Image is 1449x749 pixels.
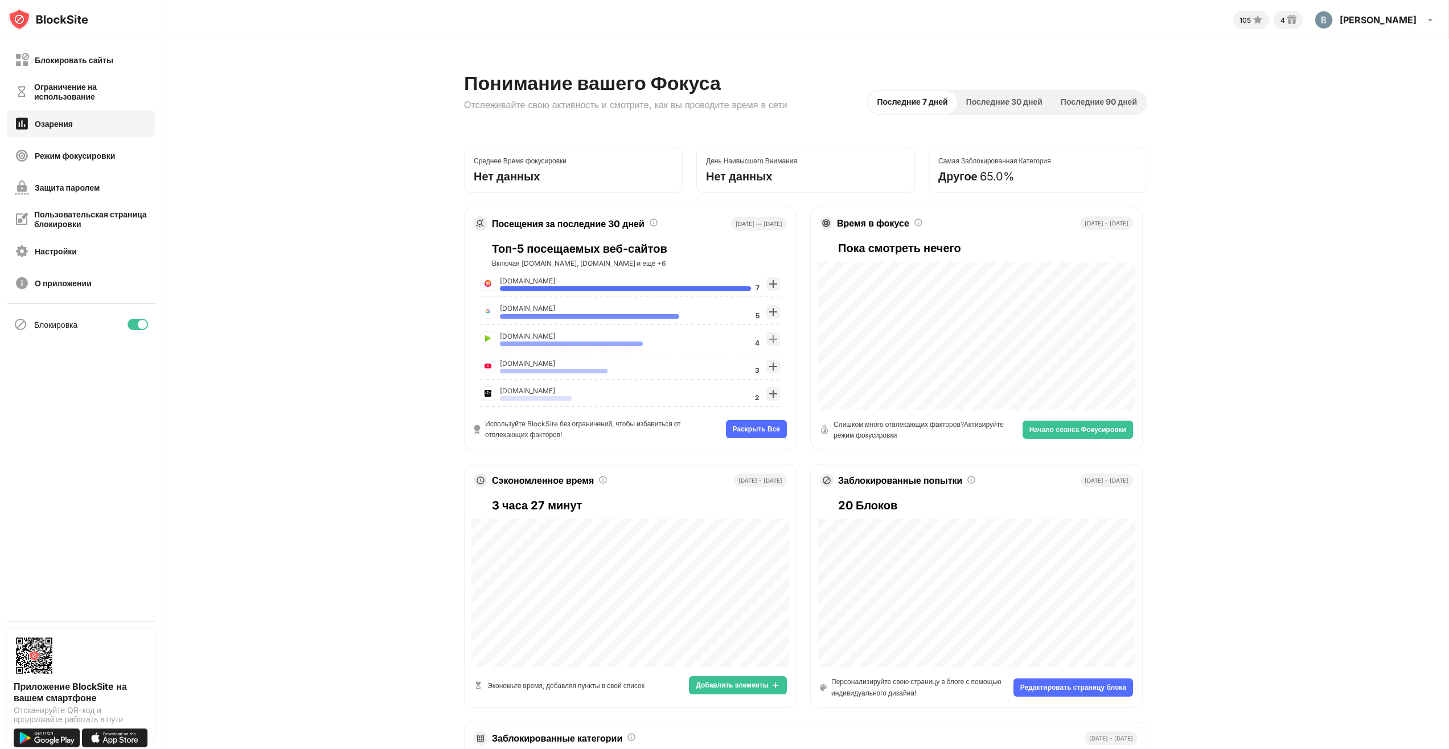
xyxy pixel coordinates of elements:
[34,82,97,101] ya-tr-span: Ограничение на использование
[492,499,582,512] ya-tr-span: 3 часа 27 минут
[14,729,80,747] img: get-it-on-google-play.svg
[967,475,976,484] img: tooltip.svg
[1239,16,1251,24] div: 105
[35,55,113,65] ya-tr-span: Блокировать сайты
[474,157,567,165] ya-tr-span: Среднее Время фокусировки
[755,365,760,373] div: 3
[500,331,555,341] ya-tr-span: [DOMAIN_NAME]
[15,212,28,226] img: customize-block-page-off.svg
[492,218,645,229] ya-tr-span: Посещения за последние 30 дней
[492,475,594,486] ya-tr-span: Сэкономленное время
[838,499,897,512] ya-tr-span: 20 Блоков
[627,732,636,742] img: tooltip.svg
[485,308,491,315] img: favicons
[1023,421,1133,439] button: Начало сеанса Фокусировки
[485,363,491,369] img: favicons
[755,338,760,346] div: 4
[838,241,961,255] ya-tr-span: Пока смотреть нечего
[706,157,797,165] ya-tr-span: День Наивысшего Внимания
[476,734,485,743] img: doughnut-graph-icon.svg
[474,170,540,183] ya-tr-span: Нет данных
[1029,426,1126,434] ya-tr-span: Начало сеанса Фокусировки
[35,246,77,256] ya-tr-span: Настройки
[755,392,760,401] div: 2
[1061,97,1137,106] ya-tr-span: Последние 90 дней
[756,282,760,291] div: 7
[15,244,29,258] img: settings-off.svg
[822,219,830,227] img: target.svg
[35,151,115,160] ya-tr-span: Режим фокусировки
[738,476,782,485] ya-tr-span: [DATE] - [DATE]
[1020,684,1126,692] ya-tr-span: Редактировать страницу блока
[877,97,947,106] ya-tr-span: Последние 7 дней
[689,676,787,694] button: Добавлять элементы
[831,677,1001,697] ya-tr-span: Персонализируйте свою страницу в блоге с помощью индивидуального дизайна!
[733,425,780,433] ya-tr-span: Раскрыть Все
[649,218,658,227] img: tooltip.svg
[464,99,787,110] ya-tr-span: Отслеживайте свою активность и смотрите, как вы проводите время в сети
[15,149,29,163] img: focus-off.svg
[1089,734,1133,743] ya-tr-span: [DATE] - [DATE]
[837,217,909,229] ya-tr-span: Время в фокусе
[34,209,147,229] ya-tr-span: Пользовательская страница блокировки
[820,425,829,434] img: open-timer.svg
[14,318,27,331] img: blocking-icon.svg
[15,53,29,67] img: block-off.svg
[706,170,772,183] ya-tr-span: Нет данных
[82,729,148,747] img: download-on-the-app-store.svg
[485,419,681,439] ya-tr-span: Используйте BlockSite без ограничений, чтобы избавиться от отвлекающих факторов!
[34,320,77,330] ya-tr-span: Блокировка
[487,681,645,690] ya-tr-span: Экономьте время, добавляя пункты в свой список
[834,420,964,429] ya-tr-span: Слишком много отвлекающих факторов?
[1315,11,1333,29] img: ACg8ocIxaALjoZ4cXCZt-ZgUpojvUfv8_QG5Fnd1Qeb-xaFtCcsjzw=s96-c
[1251,13,1265,27] img: points-small.svg
[8,8,88,31] img: logo-blocksite.svg
[736,219,782,228] ya-tr-span: [DATE] — [DATE]
[726,420,787,438] button: Раскрыть Все
[474,681,483,690] img: hourglass.svg
[485,280,491,287] img: favicons
[14,635,55,676] img: options-page-qr-code.png
[500,303,555,314] ya-tr-span: [DOMAIN_NAME]
[500,385,555,396] ya-tr-span: [DOMAIN_NAME]
[838,475,962,486] ya-tr-span: Заблокированные попытки
[500,358,555,369] ya-tr-span: [DOMAIN_NAME]
[474,425,481,434] img: medal.svg
[1285,13,1299,27] img: reward-small.svg
[14,706,148,724] ya-tr-span: Отсканируйте QR-код и продолжайте работать в пути
[476,476,485,485] img: clock.svg
[966,97,1042,106] ya-tr-span: Последние 30 дней
[1340,14,1417,26] ya-tr-span: [PERSON_NAME]
[14,681,148,703] ya-tr-span: Приложение BlockSite на вашем смартфоне
[938,170,978,183] ya-tr-span: Другое
[492,242,667,256] ya-tr-span: Топ-5 посещаемых веб-сайтов
[485,390,491,397] img: favicons
[35,119,73,129] ya-tr-span: Озарения
[15,85,28,98] img: time-usage-off.svg
[15,116,29,131] img: insights-on.svg
[980,170,1015,183] div: 65.0%
[492,259,666,267] ya-tr-span: Включая [DOMAIN_NAME], [DOMAIN_NAME] и ещё +6
[485,335,491,342] img: favicons
[771,681,780,690] img: add-items.svg
[822,476,831,485] img: block-icon.svg
[696,681,769,689] ya-tr-span: Добавлять элементы
[598,475,607,484] img: tooltip.svg
[492,732,622,744] ya-tr-span: Заблокированные категории
[15,180,29,195] img: password-protection-off.svg
[35,278,92,288] ya-tr-span: О приложении
[756,310,760,319] div: 5
[1013,678,1133,697] button: Редактировать страницу блока
[1280,16,1285,24] div: 4
[1085,219,1128,228] ya-tr-span: [DATE] - [DATE]
[820,684,827,691] img: color-pallet.svg
[914,218,923,227] img: tooltip.svg
[464,71,721,94] ya-tr-span: Понимание вашего Фокуса
[1085,476,1128,485] ya-tr-span: [DATE] - [DATE]
[834,420,1004,439] ya-tr-span: Активируйте режим фокусировки
[476,219,485,228] img: magic-search-points.svg
[35,183,100,192] ya-tr-span: Защита паролем
[500,275,555,286] ya-tr-span: [DOMAIN_NAME]
[938,157,1051,165] ya-tr-span: Самая Заблокированная Категория
[15,276,29,290] img: about-off.svg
